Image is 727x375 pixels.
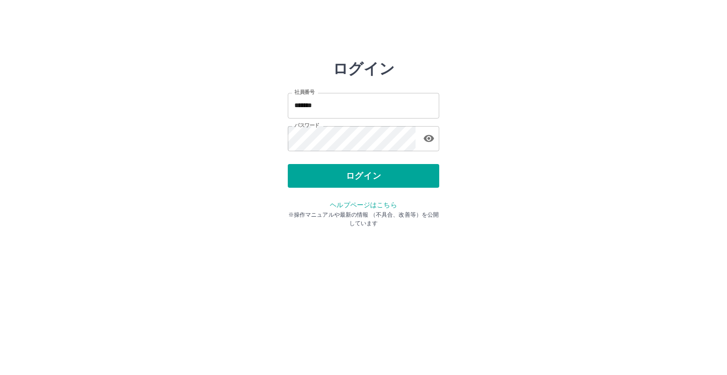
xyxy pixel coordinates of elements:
label: 社員番号 [294,89,314,96]
label: パスワード [294,122,319,129]
a: ヘルプページはこちら [330,201,397,209]
button: ログイン [288,164,439,188]
p: ※操作マニュアルや最新の情報 （不具合、改善等）を公開しています [288,210,439,228]
h2: ログイン [333,60,395,78]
